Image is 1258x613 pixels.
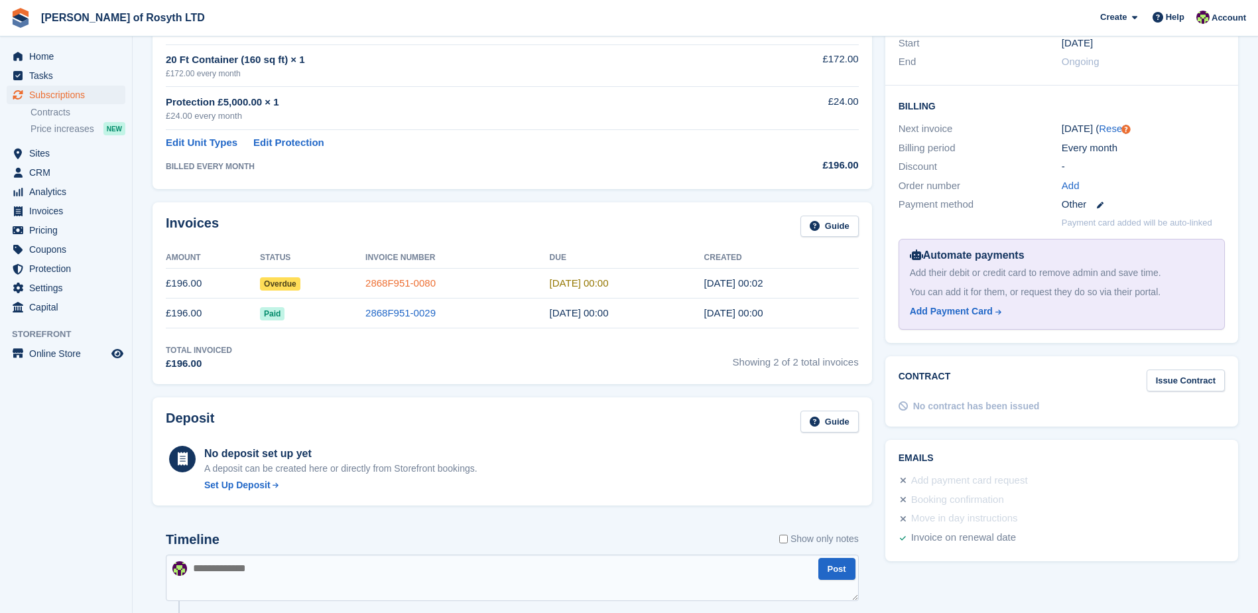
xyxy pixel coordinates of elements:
[899,141,1062,156] div: Billing period
[911,492,1004,508] div: Booking confirmation
[1062,159,1225,174] div: -
[800,216,859,238] a: Guide
[166,52,730,68] div: 20 Ft Container (160 sq ft) × 1
[550,247,704,269] th: Due
[704,307,763,318] time: 2025-07-31 23:00:31 UTC
[253,135,324,151] a: Edit Protection
[7,47,125,66] a: menu
[1062,56,1100,67] span: Ongoing
[911,511,1018,527] div: Move in day instructions
[779,532,788,546] input: Show only notes
[36,7,210,29] a: [PERSON_NAME] of Rosyth LTD
[109,346,125,362] a: Preview store
[704,247,859,269] th: Created
[910,285,1214,299] div: You can add it for them, or request they do so via their portal.
[7,66,125,85] a: menu
[1100,11,1127,24] span: Create
[730,158,858,173] div: £196.00
[204,446,477,462] div: No deposit set up yet
[1212,11,1246,25] span: Account
[1062,197,1225,212] div: Other
[166,411,214,433] h2: Deposit
[29,279,109,297] span: Settings
[1196,11,1210,24] img: Nina Briggs
[899,121,1062,137] div: Next invoice
[1062,178,1080,194] a: Add
[899,178,1062,194] div: Order number
[899,36,1062,51] div: Start
[166,269,260,299] td: £196.00
[899,197,1062,212] div: Payment method
[166,216,219,238] h2: Invoices
[7,298,125,316] a: menu
[1062,216,1212,230] p: Payment card added will be auto-linked
[7,182,125,201] a: menu
[166,95,730,110] div: Protection £5,000.00 × 1
[204,478,271,492] div: Set Up Deposit
[910,266,1214,280] div: Add their debit or credit card to remove admin and save time.
[29,47,109,66] span: Home
[1062,141,1225,156] div: Every month
[1120,123,1132,135] div: Tooltip anchor
[166,344,232,356] div: Total Invoiced
[31,121,125,136] a: Price increases NEW
[172,561,187,576] img: Nina Briggs
[29,202,109,220] span: Invoices
[800,411,859,433] a: Guide
[11,8,31,28] img: stora-icon-8386f47178a22dfd0bd8f6a31ec36ba5ce8667c1dd55bd0f319d3a0aa187defe.svg
[29,86,109,104] span: Subscriptions
[12,328,132,341] span: Storefront
[29,182,109,201] span: Analytics
[29,163,109,182] span: CRM
[7,86,125,104] a: menu
[29,259,109,278] span: Protection
[899,99,1225,112] h2: Billing
[899,159,1062,174] div: Discount
[365,247,550,269] th: Invoice Number
[704,277,763,289] time: 2025-08-31 23:02:40 UTC
[7,221,125,239] a: menu
[1166,11,1184,24] span: Help
[29,66,109,85] span: Tasks
[204,462,477,476] p: A deposit can be created here or directly from Storefront bookings.
[166,247,260,269] th: Amount
[911,530,1016,546] div: Invoice on renewal date
[166,532,220,547] h2: Timeline
[260,247,365,269] th: Status
[29,144,109,163] span: Sites
[7,202,125,220] a: menu
[7,240,125,259] a: menu
[730,87,858,130] td: £24.00
[550,307,609,318] time: 2025-08-01 23:00:00 UTC
[166,135,237,151] a: Edit Unit Types
[7,163,125,182] a: menu
[29,298,109,316] span: Capital
[899,370,951,391] h2: Contract
[166,109,730,123] div: £24.00 every month
[204,478,477,492] a: Set Up Deposit
[260,277,300,291] span: Overdue
[1062,36,1093,51] time: 2025-07-31 23:00:00 UTC
[166,68,730,80] div: £172.00 every month
[899,54,1062,70] div: End
[730,44,858,86] td: £172.00
[166,299,260,328] td: £196.00
[166,161,730,172] div: BILLED EVERY MONTH
[910,305,1208,318] a: Add Payment Card
[899,453,1225,464] h2: Emails
[7,259,125,278] a: menu
[910,305,993,318] div: Add Payment Card
[29,221,109,239] span: Pricing
[910,247,1214,263] div: Automate payments
[365,277,436,289] a: 2868F951-0080
[103,122,125,135] div: NEW
[31,123,94,135] span: Price increases
[7,344,125,363] a: menu
[1099,123,1125,134] a: Reset
[365,307,436,318] a: 2868F951-0029
[260,307,284,320] span: Paid
[733,344,859,372] span: Showing 2 of 2 total invoices
[913,399,1040,413] div: No contract has been issued
[779,532,859,546] label: Show only notes
[7,279,125,297] a: menu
